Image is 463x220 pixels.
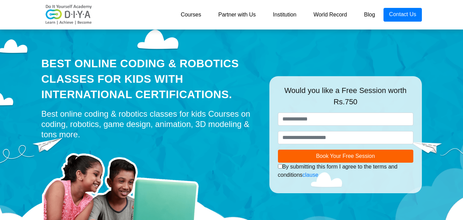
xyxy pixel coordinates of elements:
div: Best Online Coding & Robotics Classes for kids with International Certifications. [41,56,259,102]
a: Blog [355,8,383,22]
a: Institution [264,8,305,22]
img: logo-v2.png [41,4,96,25]
div: Would you like a Free Session worth Rs.750 [278,85,413,113]
div: By submitting this form I agree to the terms and conditions [278,163,413,179]
a: clause [303,172,318,178]
a: Partner with Us [210,8,264,22]
a: Courses [172,8,210,22]
button: Book Your Free Session [278,150,413,163]
div: Best online coding & robotics classes for kids Courses on coding, robotics, game design, animatio... [41,109,259,140]
a: Contact Us [383,8,422,22]
span: Book Your Free Session [316,153,375,159]
a: World Record [305,8,356,22]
